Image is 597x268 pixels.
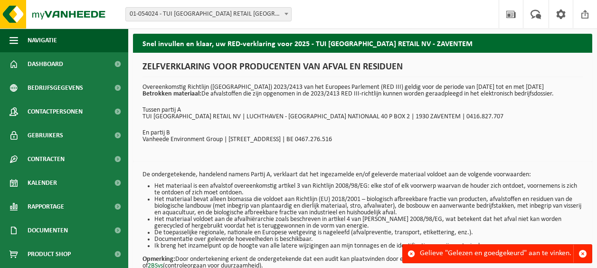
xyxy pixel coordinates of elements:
[28,147,65,171] span: Contracten
[142,172,583,178] p: De ondergetekende, handelend namens Partij A, verklaart dat het ingezamelde en/of geleverde mater...
[28,171,57,195] span: Kalender
[28,219,68,242] span: Documenten
[154,196,583,216] li: Het materiaal bevat alleen biomassa die voldoet aan Richtlijn (EU) 2018/2001 – biologisch afbreek...
[420,245,573,263] div: Gelieve "Gelezen en goedgekeurd" aan te vinken.
[142,114,583,120] p: TUI [GEOGRAPHIC_DATA] RETAIL NV | LUCHTHAVEN - [GEOGRAPHIC_DATA] NATIONAAL 40 P BOX 2 | 1930 ZAVE...
[28,29,57,52] span: Navigatie
[28,100,83,124] span: Contactpersonen
[154,230,583,236] li: De toepasselijke regionale, nationale en Europese wetgeving is nageleefd (afvalpreventie, transpo...
[28,242,71,266] span: Product Shop
[142,107,583,114] p: Tussen partij A
[28,124,63,147] span: Gebruikers
[142,84,583,97] p: Overeenkomstig Richtlijn ([GEOGRAPHIC_DATA]) 2023/2413 van het Europees Parlement (RED III) geldi...
[125,7,292,21] span: 01-054024 - TUI BELGIUM RETAIL NV - ZAVENTEM
[154,183,583,196] li: Het materiaal is een afvalstof overeenkomstig artikel 3 van Richtlijn 2008/98/EG: elke stof of el...
[28,76,83,100] span: Bedrijfsgegevens
[154,243,583,249] li: Ik breng het inzamelpunt op de hoogte van alle latere wijzigingen aan mijn tonnages en de identif...
[154,216,583,230] li: Het materiaal voldoet aan de afvalhiërarchie zoals beschreven in artikel 4 van [PERSON_NAME] 2008...
[154,236,583,243] li: Documentatie over geleverde hoeveelheden is beschikbaar.
[28,195,64,219] span: Rapportage
[142,90,201,97] strong: Betrokken materiaal:
[133,34,592,52] h2: Snel invullen en klaar, uw RED-verklaring voor 2025 - TUI [GEOGRAPHIC_DATA] RETAIL NV - ZAVENTEM
[142,62,583,77] h1: ZELFVERKLARING VOOR PRODUCENTEN VAN AFVAL EN RESIDUEN
[142,256,175,263] strong: Opmerking:
[142,130,583,136] p: En partij B
[126,8,291,21] span: 01-054024 - TUI BELGIUM RETAIL NV - ZAVENTEM
[142,136,583,143] p: Vanheede Environment Group | [STREET_ADDRESS] | BE 0467.276.516
[28,52,63,76] span: Dashboard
